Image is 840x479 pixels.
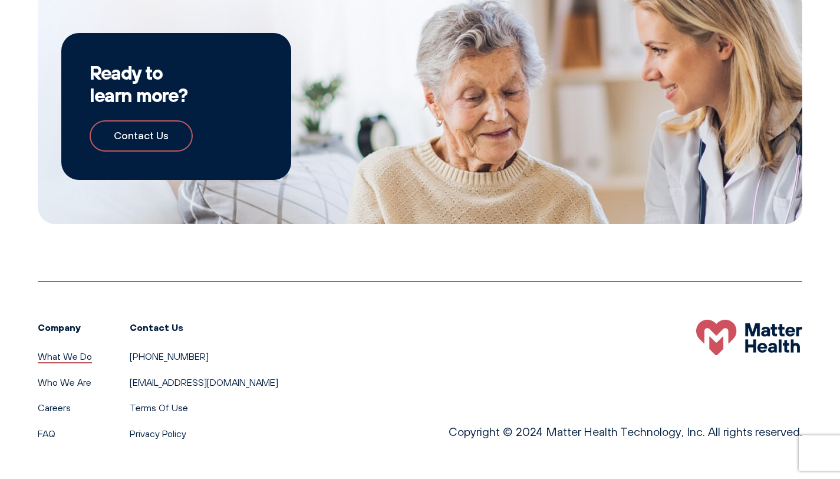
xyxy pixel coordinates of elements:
a: [EMAIL_ADDRESS][DOMAIN_NAME] [130,376,278,388]
h3: Company [38,320,92,335]
a: Privacy Policy [130,428,186,439]
a: [PHONE_NUMBER] [130,350,209,362]
a: Contact Us [90,120,193,152]
a: Terms Of Use [130,402,188,414]
h3: Contact Us [130,320,278,335]
a: What We Do [38,350,92,362]
p: Copyright © 2024 Matter Health Technology, Inc. All rights reserved. [449,422,802,441]
a: Careers [38,402,71,414]
a: Who We Are [38,376,91,388]
a: FAQ [38,428,55,439]
h2: Ready to learn more? [90,61,263,107]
